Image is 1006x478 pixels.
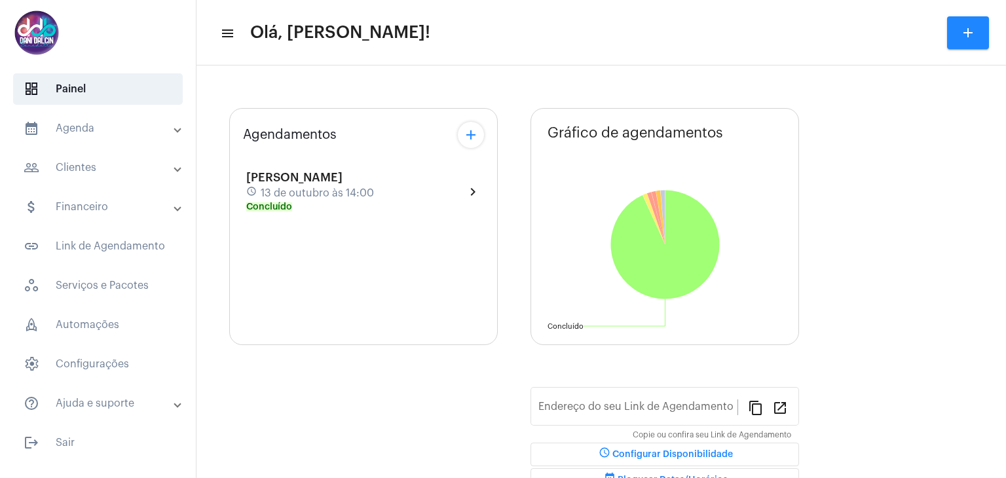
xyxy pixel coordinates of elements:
[748,399,764,415] mat-icon: content_copy
[24,81,39,97] span: sidenav icon
[772,399,788,415] mat-icon: open_in_new
[220,26,233,41] mat-icon: sidenav icon
[597,450,733,459] span: Configurar Disponibilidade
[24,199,39,215] mat-icon: sidenav icon
[13,309,183,340] span: Automações
[246,172,343,183] span: [PERSON_NAME]
[10,7,63,59] img: 5016df74-caca-6049-816a-988d68c8aa82.png
[24,317,39,333] span: sidenav icon
[24,435,39,450] mat-icon: sidenav icon
[960,25,976,41] mat-icon: add
[24,395,39,411] mat-icon: sidenav icon
[8,191,196,223] mat-expansion-panel-header: sidenav iconFinanceiro
[463,127,479,143] mat-icon: add
[243,128,337,142] span: Agendamentos
[261,187,374,199] span: 13 de outubro às 14:00
[24,238,39,254] mat-icon: sidenav icon
[24,160,175,175] mat-panel-title: Clientes
[548,125,723,141] span: Gráfico de agendamentos
[465,184,481,200] mat-icon: chevron_right
[250,22,430,43] span: Olá, [PERSON_NAME]!
[246,202,292,211] mat-chip: Concluído
[24,356,39,372] span: sidenav icon
[24,120,175,136] mat-panel-title: Agenda
[246,186,258,200] mat-icon: schedule
[24,199,175,215] mat-panel-title: Financeiro
[8,113,196,144] mat-expansion-panel-header: sidenav iconAgenda
[13,427,183,458] span: Sair
[24,278,39,293] span: sidenav icon
[8,152,196,183] mat-expansion-panel-header: sidenav iconClientes
[24,395,175,411] mat-panel-title: Ajuda e suporte
[633,431,791,440] mat-hint: Copie ou confira seu Link de Agendamento
[24,160,39,175] mat-icon: sidenav icon
[538,403,737,415] input: Link
[13,348,183,380] span: Configurações
[8,388,196,419] mat-expansion-panel-header: sidenav iconAjuda e suporte
[597,447,612,462] mat-icon: schedule
[548,323,584,330] text: Concluído
[13,73,183,105] span: Painel
[531,443,799,466] button: Configurar Disponibilidade
[13,270,183,301] span: Serviços e Pacotes
[13,230,183,262] span: Link de Agendamento
[24,120,39,136] mat-icon: sidenav icon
